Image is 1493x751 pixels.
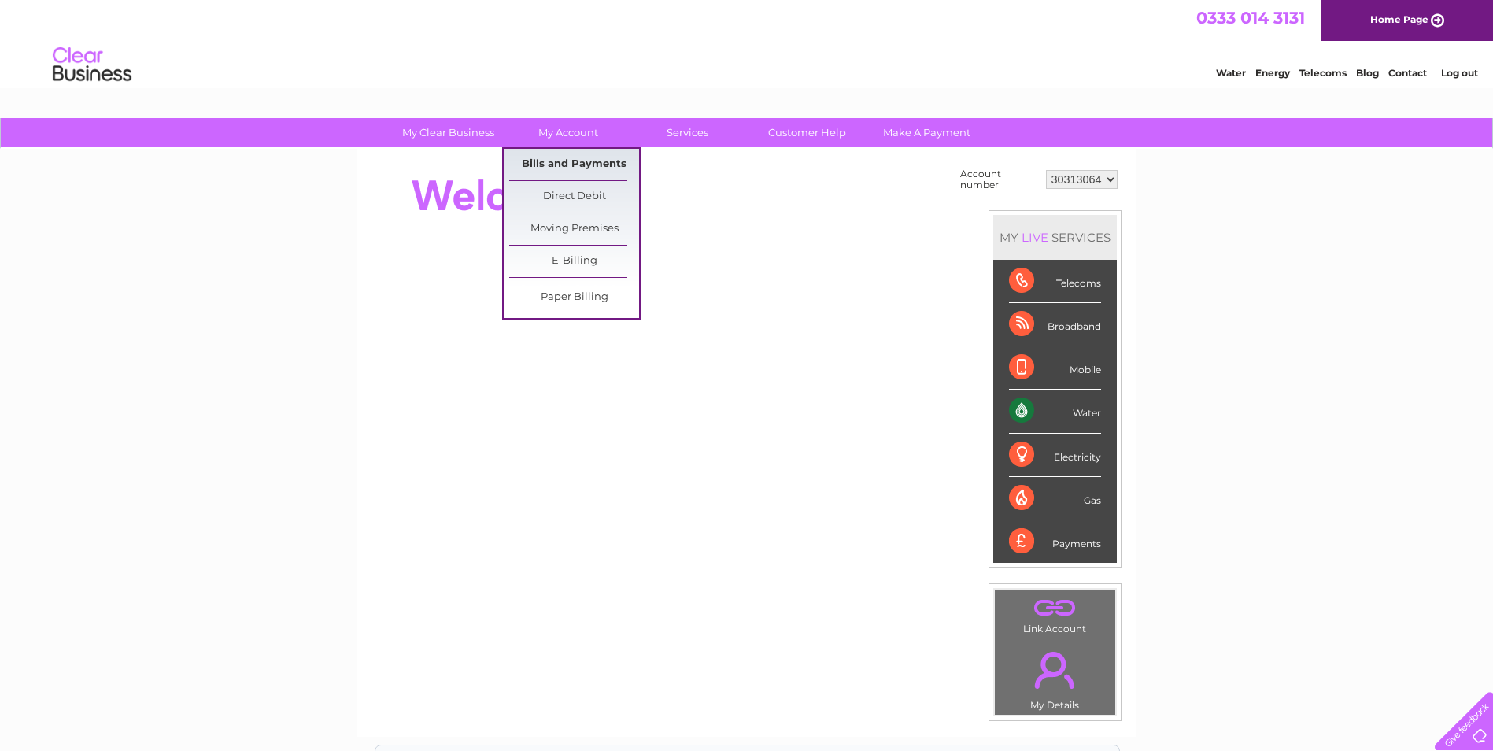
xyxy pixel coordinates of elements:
[1009,520,1101,563] div: Payments
[509,181,639,213] a: Direct Debit
[623,118,752,147] a: Services
[956,165,1042,194] td: Account number
[994,638,1116,716] td: My Details
[1009,390,1101,433] div: Water
[1299,67,1347,79] a: Telecoms
[994,589,1116,638] td: Link Account
[509,282,639,313] a: Paper Billing
[1009,260,1101,303] div: Telecoms
[999,642,1111,697] a: .
[1009,434,1101,477] div: Electricity
[1216,67,1246,79] a: Water
[1009,303,1101,346] div: Broadband
[375,9,1119,76] div: Clear Business is a trading name of Verastar Limited (registered in [GEOGRAPHIC_DATA] No. 3667643...
[383,118,513,147] a: My Clear Business
[1356,67,1379,79] a: Blog
[742,118,872,147] a: Customer Help
[993,215,1117,260] div: MY SERVICES
[509,213,639,245] a: Moving Premises
[1255,67,1290,79] a: Energy
[1441,67,1478,79] a: Log out
[1018,230,1051,245] div: LIVE
[509,149,639,180] a: Bills and Payments
[503,118,633,147] a: My Account
[52,41,132,89] img: logo.png
[862,118,992,147] a: Make A Payment
[1196,8,1305,28] a: 0333 014 3131
[1009,477,1101,520] div: Gas
[999,594,1111,621] a: .
[1009,346,1101,390] div: Mobile
[509,246,639,277] a: E-Billing
[1388,67,1427,79] a: Contact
